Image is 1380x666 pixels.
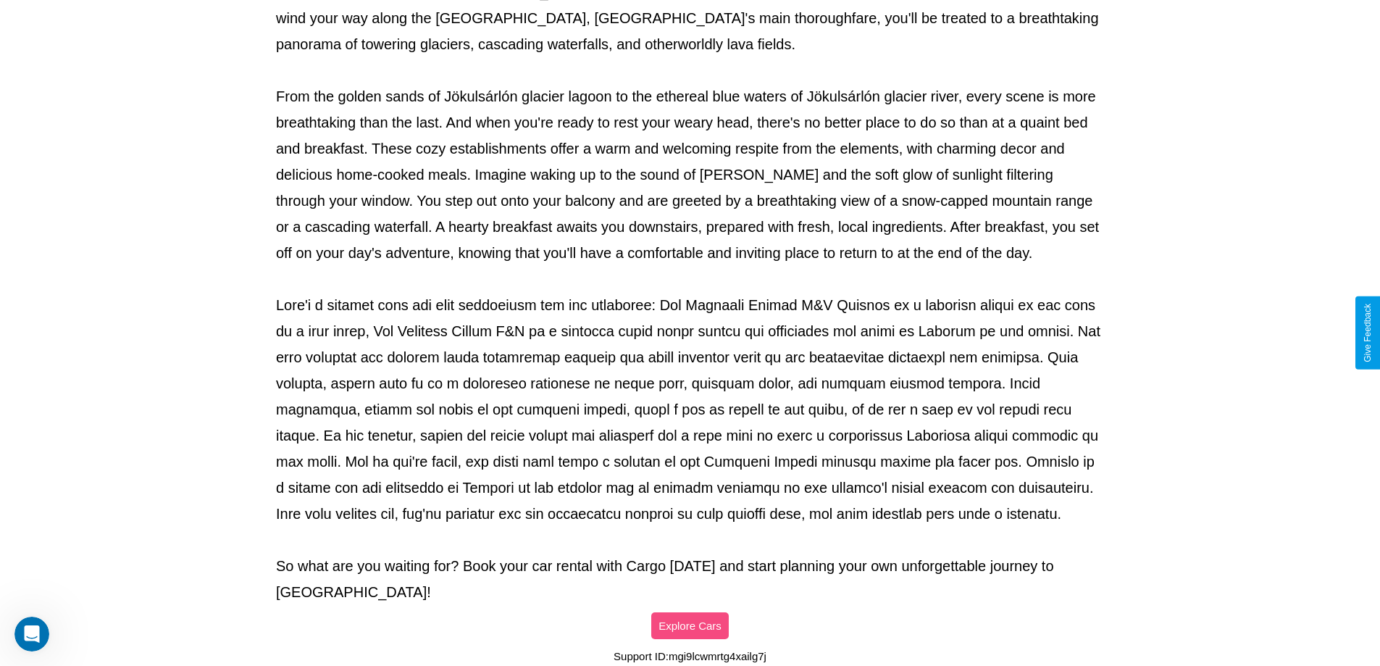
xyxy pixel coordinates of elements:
[14,617,49,652] iframe: Intercom live chat
[651,612,729,639] button: Explore Cars
[614,646,766,666] p: Support ID: mgi9lcwmrtg4xailg7j
[1363,304,1373,362] div: Give Feedback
